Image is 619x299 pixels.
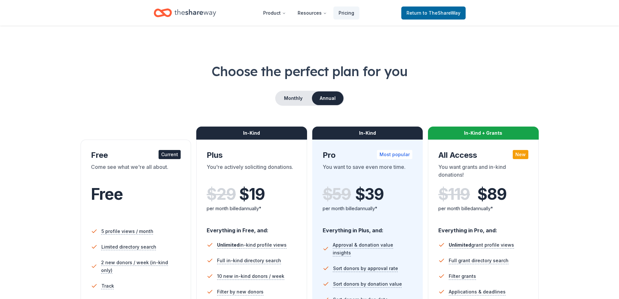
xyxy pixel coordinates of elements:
[101,243,156,251] span: Limited directory search
[406,9,460,17] span: Return
[323,205,413,212] div: per month billed annually*
[217,242,239,248] span: Unlimited
[333,265,398,272] span: Sort donors by approval rate
[323,163,413,181] div: You want to save even more time.
[196,127,307,140] div: In-Kind
[449,272,476,280] span: Filter grants
[217,257,281,265] span: Full in-kind directory search
[154,5,216,20] a: Home
[323,221,413,235] div: Everything in Plus, and:
[207,150,297,160] div: Plus
[312,127,423,140] div: In-Kind
[438,221,528,235] div: Everything in Pro, and:
[258,5,359,20] nav: Main
[323,150,413,160] div: Pro
[101,282,114,290] span: Track
[258,7,291,20] button: Product
[333,7,359,20] a: Pricing
[428,127,539,140] div: In-Kind + Grants
[438,163,528,181] div: You want grants and in-kind donations!
[312,91,343,105] button: Annual
[423,10,460,16] span: to TheShareWay
[449,288,506,296] span: Applications & deadlines
[333,241,412,257] span: Approval & donation value insights
[377,150,412,159] div: Most popular
[449,242,514,248] span: grant profile views
[449,257,509,265] span: Full grant directory search
[207,221,297,235] div: Everything in Free, and:
[477,185,506,203] span: $ 89
[276,91,311,105] button: Monthly
[159,150,181,159] div: Current
[101,227,153,235] span: 5 profile views / month
[355,185,384,203] span: $ 39
[217,272,284,280] span: 10 new in-kind donors / week
[449,242,471,248] span: Unlimited
[26,62,593,80] h1: Choose the perfect plan for you
[101,259,181,274] span: 2 new donors / week (in-kind only)
[438,205,528,212] div: per month billed annually*
[91,150,181,160] div: Free
[401,7,466,20] a: Returnto TheShareWay
[217,288,264,296] span: Filter by new donors
[292,7,332,20] button: Resources
[217,242,287,248] span: in-kind profile views
[239,185,264,203] span: $ 19
[91,163,181,181] div: Come see what we're all about.
[438,150,528,160] div: All Access
[207,205,297,212] div: per month billed annually*
[207,163,297,181] div: You're actively soliciting donations.
[513,150,528,159] div: New
[91,184,123,204] span: Free
[333,280,402,288] span: Sort donors by donation value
